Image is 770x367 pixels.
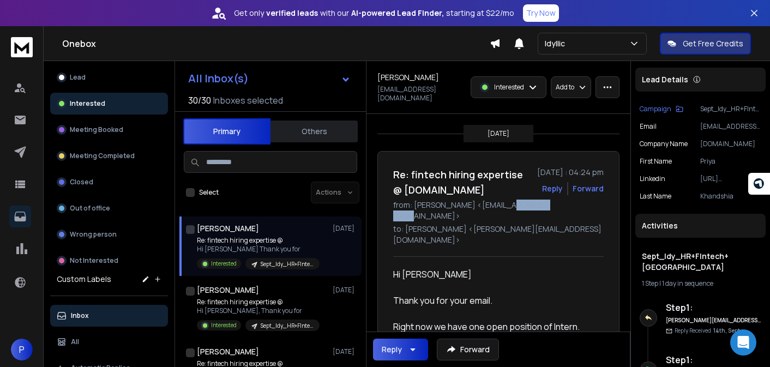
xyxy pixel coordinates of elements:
[640,175,665,183] p: linkedin
[542,183,563,194] button: Reply
[266,8,318,19] strong: verified leads
[640,157,672,166] p: First Name
[57,274,111,285] h3: Custom Labels
[393,167,531,197] h1: Re: fintech hiring expertise @ [DOMAIN_NAME]
[351,8,444,19] strong: AI-powered Lead Finder,
[70,256,118,265] p: Not Interested
[642,279,759,288] div: |
[700,192,761,201] p: Khandshia
[640,140,688,148] p: Company Name
[234,8,514,19] p: Get only with our starting at $22/mo
[700,122,761,131] p: [EMAIL_ADDRESS][DOMAIN_NAME]
[537,167,604,178] p: [DATE] : 04:24 pm
[50,224,168,245] button: Wrong person
[213,94,283,107] h3: Inboxes selected
[50,331,168,353] button: All
[635,214,766,238] div: Activities
[50,197,168,219] button: Out of office
[393,200,604,221] p: from: [PERSON_NAME] <[EMAIL_ADDRESS][DOMAIN_NAME]>
[556,83,574,92] p: Add to
[666,316,761,324] h6: [PERSON_NAME][EMAIL_ADDRESS][DOMAIN_NAME]
[70,73,86,82] p: Lead
[197,245,320,254] p: Hi [PERSON_NAME] Thank you for
[373,339,428,360] button: Reply
[197,236,320,245] p: Re: fintech hiring expertise @
[62,37,490,50] h1: Onebox
[393,224,604,245] p: to: [PERSON_NAME] <[PERSON_NAME][EMAIL_ADDRESS][DOMAIN_NAME]>
[197,285,259,296] h1: [PERSON_NAME]
[50,305,168,327] button: Inbox
[270,119,358,143] button: Others
[640,192,671,201] p: Last Name
[437,339,499,360] button: Forward
[526,8,556,19] p: Try Now
[393,268,595,281] div: Hi [PERSON_NAME]
[730,329,756,356] div: Open Intercom Messenger
[50,119,168,141] button: Meeting Booked
[523,4,559,22] button: Try Now
[333,286,357,294] p: [DATE]
[640,122,657,131] p: Email
[199,188,219,197] label: Select
[700,175,761,183] p: [URL][DOMAIN_NAME]
[70,125,123,134] p: Meeting Booked
[642,279,658,288] span: 1 Step
[393,320,595,333] div: Right now we have one open position of Intern.
[50,171,168,193] button: Closed
[197,306,320,315] p: Hi [PERSON_NAME], Thank you for
[197,298,320,306] p: Re: fintech hiring expertise @
[50,145,168,167] button: Meeting Completed
[50,93,168,115] button: Interested
[666,353,761,366] h6: Step 1 :
[211,321,237,329] p: Interested
[183,118,270,145] button: Primary
[188,94,211,107] span: 30 / 30
[11,339,33,360] button: P
[70,178,93,186] p: Closed
[377,85,464,103] p: [EMAIL_ADDRESS][DOMAIN_NAME]
[197,223,259,234] h1: [PERSON_NAME]
[211,260,237,268] p: Interested
[377,72,439,83] h1: [PERSON_NAME]
[261,260,313,268] p: Sept_Idy_HR+FIntech+[GEOGRAPHIC_DATA]
[333,347,357,356] p: [DATE]
[640,105,671,113] p: Campaign
[382,344,402,355] div: Reply
[660,33,751,55] button: Get Free Credits
[640,105,683,113] button: Campaign
[545,38,569,49] p: Idyllic
[197,346,259,357] h1: [PERSON_NAME]
[494,83,524,92] p: Interested
[573,183,604,194] div: Forward
[179,68,359,89] button: All Inbox(s)
[70,99,105,108] p: Interested
[642,251,759,273] h1: Sept_Idy_HR+FIntech+[GEOGRAPHIC_DATA]
[70,230,117,239] p: Wrong person
[333,224,357,233] p: [DATE]
[662,279,713,288] span: 1 day in sequence
[700,157,761,166] p: Priya
[71,338,79,346] p: All
[50,250,168,272] button: Not Interested
[188,73,249,84] h1: All Inbox(s)
[393,294,595,307] div: Thank you for your email.
[675,327,740,335] p: Reply Received
[11,37,33,57] img: logo
[50,67,168,88] button: Lead
[700,140,761,148] p: [DOMAIN_NAME]
[261,322,313,330] p: Sept_Idy_HR+FIntech+[GEOGRAPHIC_DATA]
[71,311,89,320] p: Inbox
[713,327,740,334] span: 14th, Sept
[70,204,110,213] p: Out of office
[642,74,688,85] p: Lead Details
[683,38,743,49] p: Get Free Credits
[488,129,509,138] p: [DATE]
[70,152,135,160] p: Meeting Completed
[700,105,761,113] p: Sept_Idy_HR+FIntech+[GEOGRAPHIC_DATA]
[666,301,761,314] h6: Step 1 :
